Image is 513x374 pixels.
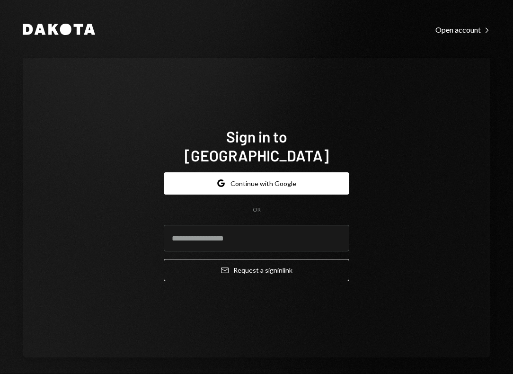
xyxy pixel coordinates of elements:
h1: Sign in to [GEOGRAPHIC_DATA] [164,127,349,165]
button: Request a signinlink [164,259,349,281]
div: Open account [435,25,490,35]
a: Open account [435,24,490,35]
div: OR [253,206,261,214]
button: Continue with Google [164,172,349,195]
